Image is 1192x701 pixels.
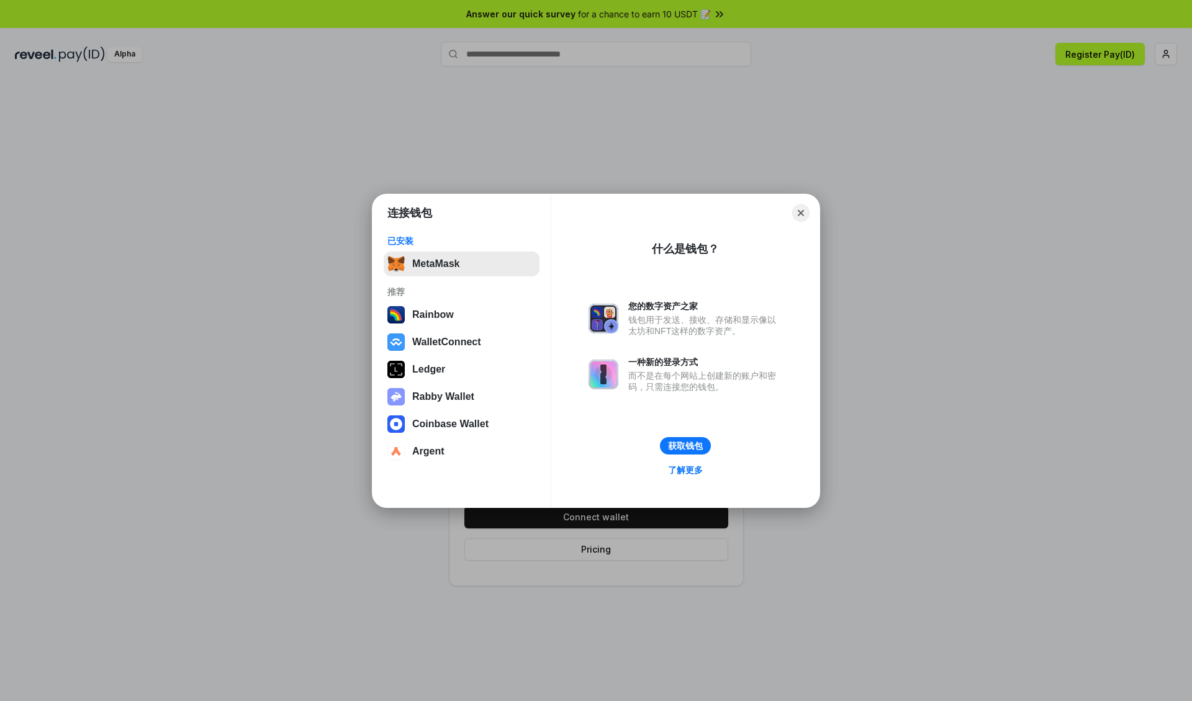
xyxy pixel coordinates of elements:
[628,314,782,337] div: 钱包用于发送、接收、存储和显示像以太坊和NFT这样的数字资产。
[412,309,454,320] div: Rainbow
[387,306,405,323] img: svg+xml,%3Csvg%20width%3D%22120%22%20height%3D%22120%22%20viewBox%3D%220%200%20120%20120%22%20fil...
[387,235,536,246] div: 已安装
[412,364,445,375] div: Ledger
[384,302,540,327] button: Rainbow
[387,286,536,297] div: 推荐
[628,370,782,392] div: 而不是在每个网站上创建新的账户和密码，只需连接您的钱包。
[661,462,710,478] a: 了解更多
[628,356,782,368] div: 一种新的登录方式
[652,242,719,256] div: 什么是钱包？
[387,443,405,460] img: svg+xml,%3Csvg%20width%3D%2228%22%20height%3D%2228%22%20viewBox%3D%220%200%2028%2028%22%20fill%3D...
[668,464,703,476] div: 了解更多
[412,391,474,402] div: Rabby Wallet
[412,418,489,430] div: Coinbase Wallet
[384,412,540,436] button: Coinbase Wallet
[660,437,711,455] button: 获取钱包
[384,251,540,276] button: MetaMask
[384,357,540,382] button: Ledger
[589,304,618,333] img: svg+xml,%3Csvg%20xmlns%3D%22http%3A%2F%2Fwww.w3.org%2F2000%2Fsvg%22%20fill%3D%22none%22%20viewBox...
[387,415,405,433] img: svg+xml,%3Csvg%20width%3D%2228%22%20height%3D%2228%22%20viewBox%3D%220%200%2028%2028%22%20fill%3D...
[387,388,405,405] img: svg+xml,%3Csvg%20xmlns%3D%22http%3A%2F%2Fwww.w3.org%2F2000%2Fsvg%22%20fill%3D%22none%22%20viewBox...
[387,361,405,378] img: svg+xml,%3Csvg%20xmlns%3D%22http%3A%2F%2Fwww.w3.org%2F2000%2Fsvg%22%20width%3D%2228%22%20height%3...
[387,333,405,351] img: svg+xml,%3Csvg%20width%3D%2228%22%20height%3D%2228%22%20viewBox%3D%220%200%2028%2028%22%20fill%3D...
[384,439,540,464] button: Argent
[589,360,618,389] img: svg+xml,%3Csvg%20xmlns%3D%22http%3A%2F%2Fwww.w3.org%2F2000%2Fsvg%22%20fill%3D%22none%22%20viewBox...
[387,255,405,273] img: svg+xml,%3Csvg%20fill%3D%22none%22%20height%3D%2233%22%20viewBox%3D%220%200%2035%2033%22%20width%...
[384,330,540,355] button: WalletConnect
[668,440,703,451] div: 获取钱包
[412,258,459,269] div: MetaMask
[384,384,540,409] button: Rabby Wallet
[792,204,810,222] button: Close
[412,337,481,348] div: WalletConnect
[412,446,445,457] div: Argent
[387,206,432,220] h1: 连接钱包
[628,301,782,312] div: 您的数字资产之家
